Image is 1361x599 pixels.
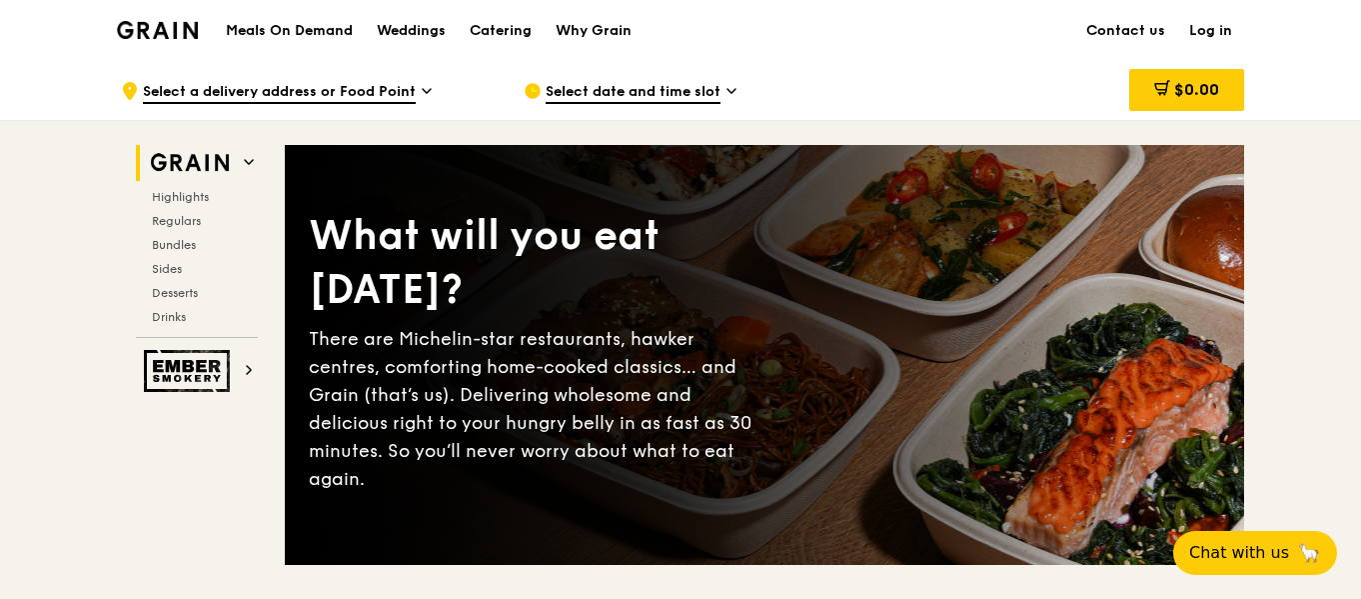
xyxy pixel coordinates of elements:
span: Drinks [152,310,186,324]
span: Select a delivery address or Food Point [143,82,416,104]
div: Catering [470,1,532,61]
div: Weddings [377,1,446,61]
span: $0.00 [1174,80,1219,99]
span: Chat with us [1189,541,1289,565]
button: Chat with us🦙 [1173,531,1337,575]
div: What will you eat [DATE]? [309,209,764,317]
span: Select date and time slot [546,82,720,104]
span: Highlights [152,190,209,204]
a: Catering [458,1,544,61]
span: 🦙 [1297,541,1321,565]
a: Weddings [365,1,458,61]
div: There are Michelin-star restaurants, hawker centres, comforting home-cooked classics… and Grain (... [309,325,764,493]
span: Regulars [152,214,201,228]
a: Contact us [1074,1,1177,61]
img: Grain [117,21,198,39]
div: Why Grain [556,1,632,61]
img: Ember Smokery web logo [144,350,236,392]
a: Log in [1177,1,1244,61]
img: Grain web logo [144,145,236,181]
a: Why Grain [544,1,644,61]
span: Bundles [152,238,196,252]
h1: Meals On Demand [226,21,353,41]
span: Sides [152,262,182,276]
span: Desserts [152,286,198,300]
